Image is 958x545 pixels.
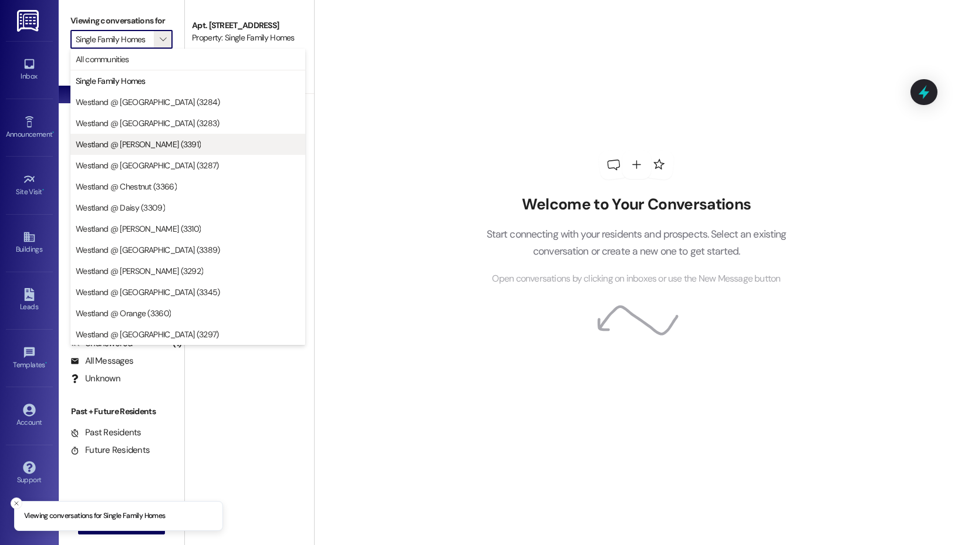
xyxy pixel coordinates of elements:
span: Westland @ [GEOGRAPHIC_DATA] (3284) [76,96,220,108]
p: Start connecting with your residents and prospects. Select an existing conversation or create a n... [468,226,804,259]
span: • [52,128,54,137]
span: [PERSON_NAME] [192,48,254,58]
div: Past + Future Residents [59,405,184,418]
div: Unknown [70,373,120,385]
div: Prospects + Residents [59,66,184,79]
span: Open conversations by clicking on inboxes or use the New Message button [492,272,780,286]
span: • [45,359,47,367]
span: Westland @ Chestnut (3366) [76,181,177,192]
div: Property: Single Family Homes [192,32,301,44]
img: ResiDesk Logo [17,10,41,32]
div: Residents [59,316,184,328]
span: Westland @ Daisy (3309) [76,202,165,214]
span: Westland @ Orange (3360) [76,307,171,319]
a: Buildings [6,227,53,259]
span: Westland @ [PERSON_NAME] (3391) [76,138,201,150]
span: Westland @ [GEOGRAPHIC_DATA] (3287) [76,160,219,171]
span: Single Family Homes [76,75,146,87]
a: Support [6,458,53,489]
span: Westland @ [GEOGRAPHIC_DATA] (3297) [76,329,219,340]
a: Inbox [6,54,53,86]
div: Future Residents [70,444,150,456]
label: Viewing conversations for [70,12,173,30]
span: Westland @ [GEOGRAPHIC_DATA] (3389) [76,244,220,256]
span: All communities [76,53,129,65]
a: Account [6,400,53,432]
button: Close toast [11,497,22,509]
span: • [42,186,44,194]
div: Past Residents [70,426,141,439]
span: Westland @ [PERSON_NAME] (3292) [76,265,203,277]
p: Viewing conversations for Single Family Homes [24,511,165,522]
a: Templates • [6,343,53,374]
div: All Messages [70,355,133,367]
span: [PERSON_NAME] [254,48,313,58]
i:  [160,35,166,44]
a: Site Visit • [6,170,53,201]
a: Leads [6,285,53,316]
input: All communities [76,30,154,49]
div: Apt. [STREET_ADDRESS] [192,19,301,32]
span: Westland @ [GEOGRAPHIC_DATA] (3283) [76,117,220,129]
h2: Welcome to Your Conversations [468,195,804,214]
span: Westland @ [GEOGRAPHIC_DATA] (3345) [76,286,220,298]
div: Prospects [59,226,184,239]
span: Westland @ [PERSON_NAME] (3310) [76,223,201,235]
